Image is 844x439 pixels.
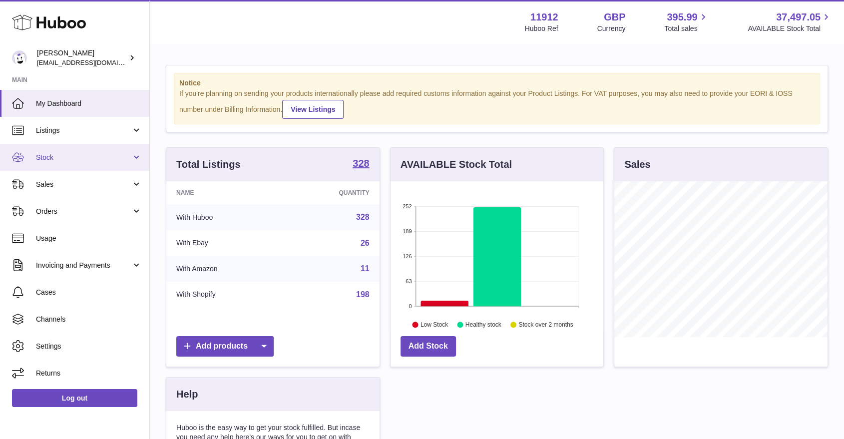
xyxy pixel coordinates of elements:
span: Invoicing and Payments [36,261,131,270]
text: 63 [406,278,412,284]
h3: Help [176,388,198,401]
td: With Shopify [166,282,283,308]
td: With Huboo [166,204,283,230]
span: Settings [36,342,142,351]
a: Log out [12,389,137,407]
div: [PERSON_NAME] [37,48,127,67]
td: With Amazon [166,256,283,282]
text: 126 [403,253,412,259]
text: Low Stock [421,321,448,328]
span: Returns [36,369,142,378]
a: 26 [361,239,370,247]
a: 328 [353,158,369,170]
span: Total sales [664,24,709,33]
span: Cases [36,288,142,297]
a: Add Stock [401,336,456,357]
a: 395.99 Total sales [664,10,709,33]
strong: Notice [179,78,815,88]
img: info@carbonmyride.com [12,50,27,65]
span: 37,497.05 [776,10,821,24]
a: View Listings [282,100,344,119]
h3: AVAILABLE Stock Total [401,158,512,171]
h3: Total Listings [176,158,241,171]
h3: Sales [624,158,650,171]
div: Huboo Ref [525,24,558,33]
th: Quantity [283,181,379,204]
a: 11 [361,264,370,273]
div: Currency [597,24,626,33]
text: Healthy stock [465,321,502,328]
a: 198 [356,290,370,299]
a: Add products [176,336,274,357]
span: My Dashboard [36,99,142,108]
text: Stock over 2 months [518,321,573,328]
text: 252 [403,203,412,209]
td: With Ebay [166,230,283,256]
strong: GBP [604,10,625,24]
span: Channels [36,315,142,324]
strong: 328 [353,158,369,168]
span: Sales [36,180,131,189]
span: Orders [36,207,131,216]
a: 37,497.05 AVAILABLE Stock Total [748,10,832,33]
span: Listings [36,126,131,135]
text: 0 [409,303,412,309]
span: [EMAIL_ADDRESS][DOMAIN_NAME] [37,58,147,66]
div: If you're planning on sending your products internationally please add required customs informati... [179,89,815,119]
a: 328 [356,213,370,221]
strong: 11912 [530,10,558,24]
span: Stock [36,153,131,162]
text: 189 [403,228,412,234]
span: Usage [36,234,142,243]
th: Name [166,181,283,204]
span: AVAILABLE Stock Total [748,24,832,33]
span: 395.99 [667,10,697,24]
